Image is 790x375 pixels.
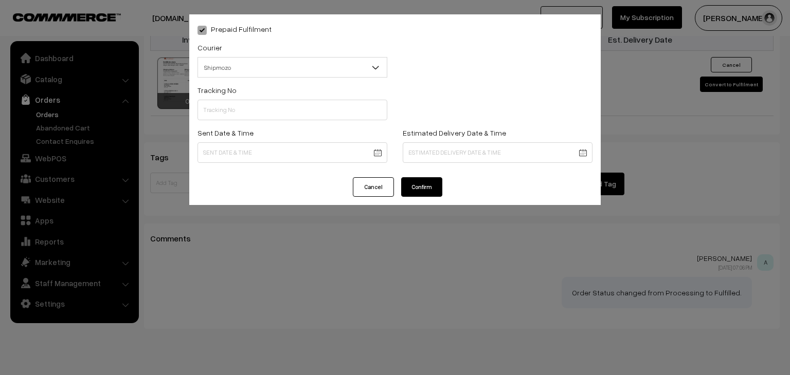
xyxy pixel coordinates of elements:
button: Cancel [353,177,394,197]
img: logo_orange.svg [16,16,25,25]
input: Tracking No [197,100,387,120]
input: Sent Date & Time [197,142,387,163]
input: Estimated Delivery Date & Time [403,142,592,163]
div: Domain Overview [39,61,92,67]
img: tab_domain_overview_orange.svg [28,60,36,68]
img: website_grey.svg [16,27,25,35]
div: Domain: [DOMAIN_NAME] [27,27,113,35]
label: Courier [197,42,222,53]
img: tab_keywords_by_traffic_grey.svg [102,60,111,68]
div: Keywords by Traffic [114,61,173,67]
label: Estimated Delivery Date & Time [403,127,506,138]
div: v 4.0.25 [29,16,50,25]
button: Confirm [401,177,442,197]
span: Shipmozo [197,57,387,78]
label: Tracking No [197,85,237,96]
label: Prepaid Fulfilment [197,24,272,34]
label: Sent Date & Time [197,127,254,138]
span: Shipmozo [198,59,387,77]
